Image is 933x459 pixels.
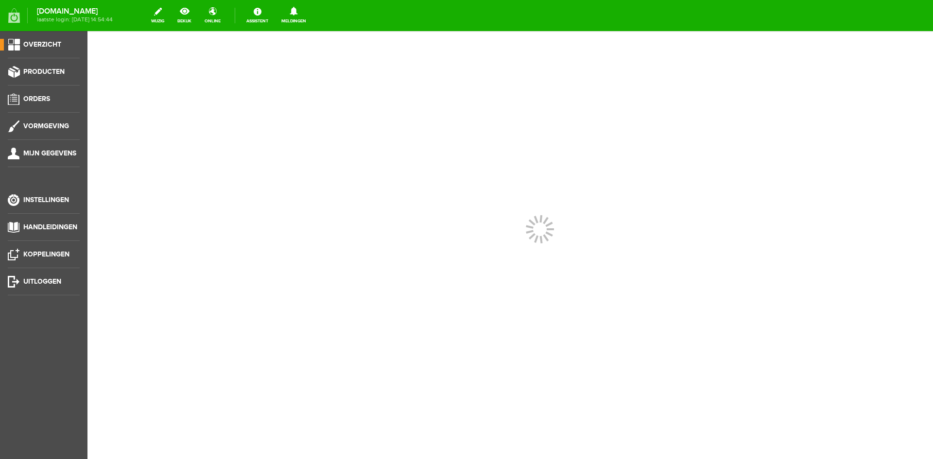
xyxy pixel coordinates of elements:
span: Koppelingen [23,250,69,258]
a: online [199,5,226,26]
a: Meldingen [276,5,312,26]
span: Producten [23,68,65,76]
span: Handleidingen [23,223,77,231]
span: laatste login: [DATE] 14:54:44 [37,17,113,22]
span: Orders [23,95,50,103]
span: Overzicht [23,40,61,49]
span: Mijn gegevens [23,149,76,157]
a: bekijk [172,5,197,26]
span: Uitloggen [23,277,61,286]
span: Instellingen [23,196,69,204]
a: wijzig [145,5,170,26]
span: Vormgeving [23,122,69,130]
strong: [DOMAIN_NAME] [37,9,113,14]
a: Assistent [241,5,274,26]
